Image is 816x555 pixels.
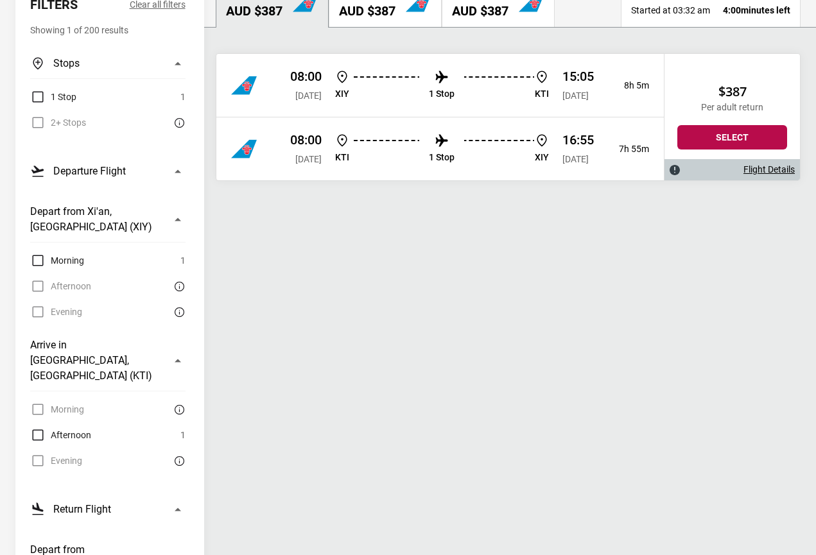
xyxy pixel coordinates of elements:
div: China Southern Airlines 08:00 [DATE] XIY 1 Stop KTI 15:05 [DATE] 8h 5mChina Southern Airlines 08:... [216,54,664,180]
p: Per adult return [677,102,787,113]
span: 1 [180,253,186,268]
p: 16:55 [562,132,594,148]
span: [DATE] [295,154,322,164]
p: KTI [334,152,350,163]
p: 08:00 [290,69,322,84]
h3: Arrive in [GEOGRAPHIC_DATA], [GEOGRAPHIC_DATA] (KTI) [30,337,162,384]
label: Morning [30,253,84,268]
h2: AUD $387 [339,3,395,19]
span: 1 Stop [51,89,76,105]
button: Depart from Xi'an, [GEOGRAPHIC_DATA] (XIY) [30,196,186,243]
h2: AUD $387 [226,3,282,19]
span: [DATE] [295,90,322,101]
span: 4:00 [723,5,741,15]
button: There are currently no flights matching this search criteria. Try removing some search filters. [170,278,186,294]
p: 1 Stop [429,152,455,163]
p: 7h 55m [604,144,649,155]
strong: minutes left [723,4,790,17]
div: Flight Details [664,159,800,180]
button: Departure Flight [30,156,186,186]
span: [DATE] [562,90,589,101]
h3: Stops [53,56,80,71]
span: [DATE] [562,154,589,164]
p: 15:05 [562,69,594,84]
button: There are currently no flights matching this search criteria. Try removing some search filters. [170,304,186,320]
span: 1 [180,89,186,105]
p: XIY [534,152,550,163]
button: There are currently no flights matching this search criteria. Try removing some search filters. [170,453,186,468]
button: Arrive in [GEOGRAPHIC_DATA], [GEOGRAPHIC_DATA] (KTI) [30,330,186,391]
h3: Depart from Xi'an, [GEOGRAPHIC_DATA] (XIY) [30,204,162,235]
span: Started at 03:32 am [631,4,710,17]
span: 1 [180,427,186,443]
h2: $387 [677,84,787,99]
label: Afternoon [30,427,91,443]
button: Stops [30,48,186,79]
p: 8h 5m [604,80,649,91]
p: KTI [534,89,550,99]
p: 1 Stop [429,89,455,99]
h2: AUD $387 [452,3,508,19]
h3: Departure Flight [53,164,126,179]
button: Return Flight [30,494,186,524]
button: There are currently no flights matching this search criteria. Try removing some search filters. [170,115,186,130]
span: Afternoon [51,427,91,443]
button: Select [677,125,787,149]
h3: Return Flight [53,502,111,517]
p: 08:00 [290,132,322,148]
img: China Southern Airlines [231,136,257,162]
span: Morning [51,253,84,268]
button: There are currently no flights matching this search criteria. Try removing some search filters. [170,402,186,417]
p: XIY [334,89,350,99]
p: Showing 1 of 200 results [30,22,186,38]
img: China Southern Airlines [231,73,257,98]
a: Flight Details [743,164,795,175]
label: 1 Stop [30,89,76,105]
